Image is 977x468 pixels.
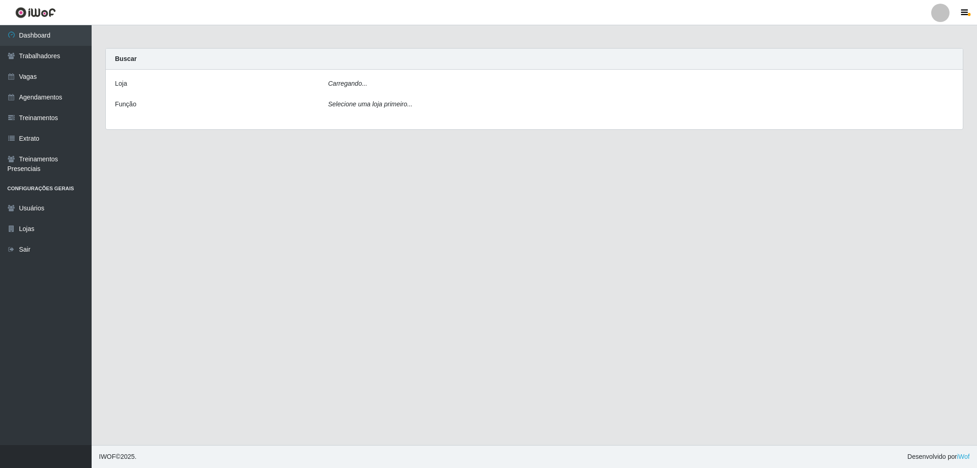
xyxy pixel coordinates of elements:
a: iWof [957,453,970,460]
img: CoreUI Logo [15,7,56,18]
strong: Buscar [115,55,136,62]
label: Função [115,99,136,109]
span: IWOF [99,453,116,460]
span: © 2025 . [99,452,136,462]
span: Desenvolvido por [907,452,970,462]
i: Selecione uma loja primeiro... [328,100,412,108]
label: Loja [115,79,127,88]
i: Carregando... [328,80,367,87]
